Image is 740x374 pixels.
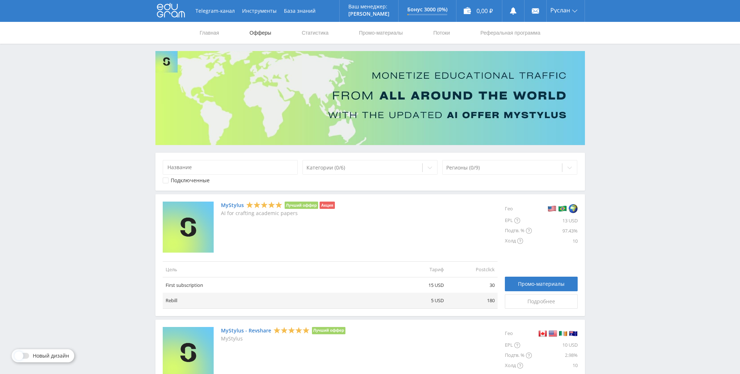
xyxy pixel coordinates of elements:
[505,350,532,361] div: Подтв. %
[246,201,282,209] div: 5 Stars
[396,293,447,308] td: 5 USD
[447,293,498,308] td: 180
[171,178,210,183] div: Подключенные
[221,336,346,342] p: MyStylus
[505,215,532,226] div: EPL
[348,11,389,17] p: [PERSON_NAME]
[33,353,69,359] span: Новый дизайн
[532,340,578,350] div: 10 USD
[432,22,451,44] a: Потоки
[273,326,310,334] div: 5 Stars
[348,4,389,9] p: Ваш менеджер:
[301,22,329,44] a: Статистика
[221,210,335,216] p: AI for crafting academic papers
[396,277,447,293] td: 15 USD
[518,281,565,287] span: Промо-материалы
[505,277,578,291] a: Промо-материалы
[505,226,532,236] div: Подтв. %
[532,350,578,361] div: 2.98%
[532,361,578,371] div: 10
[163,261,396,277] td: Цель
[447,277,498,293] td: 30
[505,236,532,246] div: Холд
[407,7,447,12] p: Бонус 3000 (0%)
[396,261,447,277] td: Тариф
[447,261,498,277] td: Postclick
[249,22,272,44] a: Офферы
[550,7,570,13] span: Руслан
[358,22,403,44] a: Промо-материалы
[221,202,244,208] a: MyStylus
[505,340,532,350] div: EPL
[163,160,298,175] input: Название
[285,202,318,209] li: Лучший оффер
[480,22,541,44] a: Реферальная программа
[199,22,220,44] a: Главная
[505,202,532,215] div: Гео
[221,328,271,334] a: MyStylus - Revshare
[532,226,578,236] div: 97.43%
[505,327,532,340] div: Гео
[163,202,214,253] img: MyStylus
[320,202,335,209] li: Акция
[163,277,396,293] td: First subscription
[155,51,585,145] img: Banner
[527,299,555,304] span: Подробнее
[532,215,578,226] div: 13 USD
[505,361,532,371] div: Холд
[312,327,346,334] li: Лучший оффер
[163,293,396,308] td: Rebill
[532,236,578,246] div: 10
[505,294,578,309] a: Подробнее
